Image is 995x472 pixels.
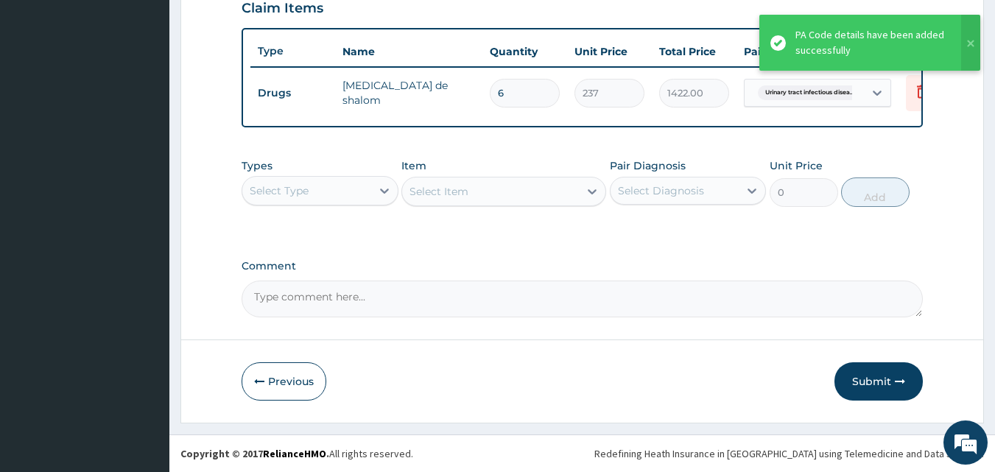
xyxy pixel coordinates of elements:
label: Types [242,160,273,172]
footer: All rights reserved. [169,434,995,472]
th: Total Price [652,37,736,66]
div: Select Diagnosis [618,183,704,198]
th: Pair Diagnosis [736,37,899,66]
span: We're online! [85,142,203,291]
td: [MEDICAL_DATA] de shalom [335,71,482,115]
strong: Copyright © 2017 . [180,447,329,460]
div: Chat with us now [77,82,247,102]
th: Name [335,37,482,66]
div: PA Code details have been added successfully [795,27,947,58]
h3: Claim Items [242,1,323,17]
a: RelianceHMO [263,447,326,460]
td: Drugs [250,80,335,107]
button: Previous [242,362,326,401]
th: Quantity [482,37,567,66]
button: Add [841,177,910,207]
span: Urinary tract infectious disea... [758,85,862,100]
th: Unit Price [567,37,652,66]
button: Submit [834,362,923,401]
label: Unit Price [770,158,823,173]
th: Type [250,38,335,65]
textarea: Type your message and hit 'Enter' [7,315,281,367]
div: Select Type [250,183,309,198]
div: Minimize live chat window [242,7,277,43]
img: d_794563401_company_1708531726252_794563401 [27,74,60,110]
div: Redefining Heath Insurance in [GEOGRAPHIC_DATA] using Telemedicine and Data Science! [594,446,984,461]
label: Item [401,158,426,173]
label: Comment [242,260,924,272]
label: Pair Diagnosis [610,158,686,173]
